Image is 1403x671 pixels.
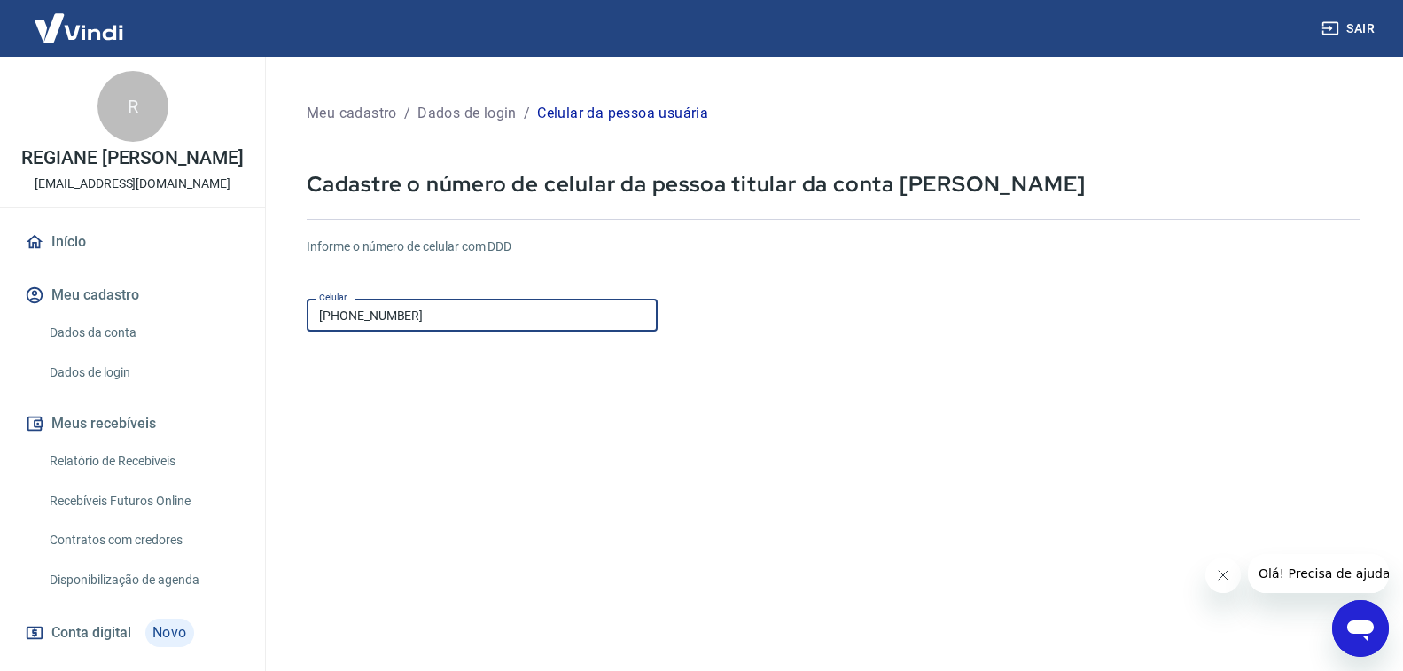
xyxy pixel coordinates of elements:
[1318,12,1382,45] button: Sair
[307,103,397,124] p: Meu cadastro
[524,103,530,124] p: /
[21,149,244,168] p: REGIANE [PERSON_NAME]
[145,619,194,647] span: Novo
[35,175,230,193] p: [EMAIL_ADDRESS][DOMAIN_NAME]
[43,562,244,598] a: Disponibilização de agenda
[43,483,244,519] a: Recebíveis Futuros Online
[43,443,244,480] a: Relatório de Recebíveis
[21,1,136,55] img: Vindi
[1248,554,1389,593] iframe: Mensagem da empresa
[319,291,347,304] label: Celular
[43,355,244,391] a: Dados de login
[21,612,244,654] a: Conta digitalNovo
[21,276,244,315] button: Meu cadastro
[537,103,708,124] p: Celular da pessoa usuária
[43,522,244,558] a: Contratos com credores
[307,238,1360,256] h6: Informe o número de celular com DDD
[97,71,168,142] div: R
[1332,600,1389,657] iframe: Botão para abrir a janela de mensagens
[51,620,131,645] span: Conta digital
[307,170,1360,198] p: Cadastre o número de celular da pessoa titular da conta [PERSON_NAME]
[404,103,410,124] p: /
[1205,558,1241,593] iframe: Fechar mensagem
[21,222,244,261] a: Início
[11,12,149,27] span: Olá! Precisa de ajuda?
[417,103,517,124] p: Dados de login
[43,315,244,351] a: Dados da conta
[21,404,244,443] button: Meus recebíveis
